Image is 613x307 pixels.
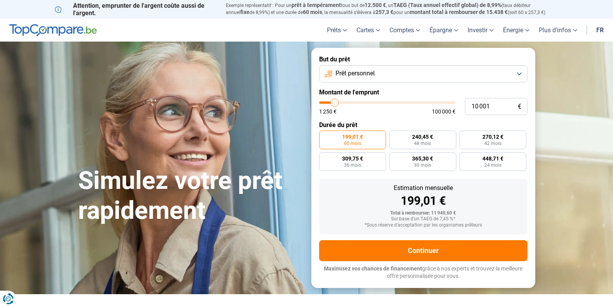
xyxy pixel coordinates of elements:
[534,19,582,42] a: Plus d'infos
[592,19,608,42] a: fr
[352,19,385,42] a: Cartes
[325,195,521,207] div: 199,01 €
[325,185,521,191] div: Estimation mensuelle
[226,2,559,16] p: Exemple représentatif : Pour un tous but de , un (taux débiteur annuel de 8,99%) et une durée de ...
[344,163,361,167] span: 36 mois
[498,19,534,42] a: Énergie
[324,265,422,272] span: Maximisez vos chances de financement
[482,134,503,140] span: 270,12 €
[319,265,527,280] p: grâce à nos experts et trouvez la meilleure offre personnalisée pour vous.
[342,134,363,140] span: 199,01 €
[240,9,250,15] span: fixe
[319,240,527,261] button: Continuer
[322,19,352,42] a: Prêts
[303,9,322,15] span: 60 mois
[425,19,463,42] a: Épargne
[319,89,527,96] label: Montant de l'emprunt
[325,223,521,228] div: *Sous réserve d'acceptation par les organismes prêteurs
[482,156,503,161] span: 448,71 €
[375,9,393,15] span: 257,3 €
[385,19,425,42] a: Comptes
[414,163,431,167] span: 30 mois
[484,141,501,146] span: 42 mois
[412,156,433,161] span: 365,30 €
[432,109,456,114] span: 100 000 €
[518,103,521,110] span: €
[325,216,521,222] div: Sur base d'un TAEG de 7,45 %*
[319,65,527,82] button: Prêt personnel
[55,2,217,17] p: Attention, emprunter de l'argent coûte aussi de l'argent.
[335,69,375,78] span: Prêt personnel
[78,166,302,226] h1: Simulez votre prêt rapidement
[484,163,501,167] span: 24 mois
[319,109,337,114] span: 1 250 €
[325,211,521,216] div: Total à rembourser: 11 940,60 €
[365,2,386,8] span: 12.500 €
[9,24,97,37] img: TopCompare
[319,121,527,129] label: Durée du prêt
[410,9,508,15] span: montant total à rembourser de 15.438 €
[463,19,498,42] a: Investir
[344,141,361,146] span: 60 mois
[342,156,363,161] span: 309,75 €
[319,56,527,63] label: But du prêt
[412,134,433,140] span: 240,45 €
[292,2,341,8] span: prêt à tempérament
[414,141,431,146] span: 48 mois
[393,2,501,8] span: TAEG (Taux annuel effectif global) de 8,99%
